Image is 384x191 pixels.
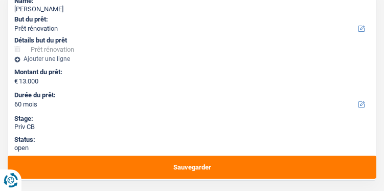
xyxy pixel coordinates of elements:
span: € [14,77,18,86]
div: Status: [14,136,370,144]
div: Ajouter une ligne [14,55,370,62]
div: [PERSON_NAME] [14,5,370,13]
div: Détails but du prêt [14,36,370,45]
div: Priv CB [14,123,370,131]
label: But du prêt: [14,15,368,24]
div: open [14,144,370,152]
label: Montant du prêt: [14,68,368,76]
div: Stage: [14,115,370,123]
label: Durée du prêt: [14,91,368,99]
button: Sauvegarder [8,156,376,179]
